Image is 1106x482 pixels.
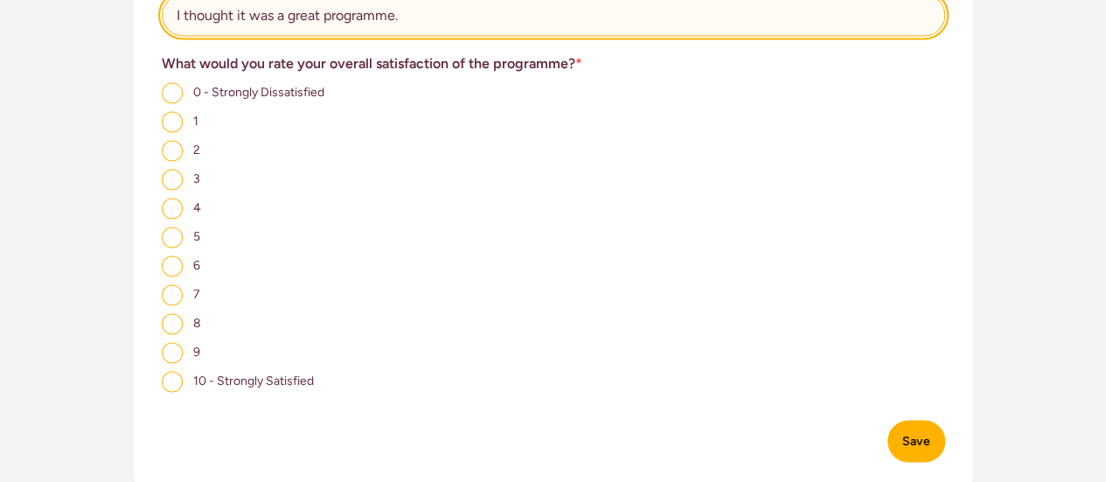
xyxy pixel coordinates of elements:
input: 5 [162,227,183,248]
input: 4 [162,198,183,219]
input: 2 [162,140,183,161]
input: 6 [162,255,183,276]
input: 10 - Strongly Satisfied [162,371,183,392]
h3: What would you rate your overall satisfaction of the programme? [162,53,945,74]
span: 6 [193,258,200,273]
span: 8 [193,316,201,331]
span: 0 - Strongly Dissatisfied [193,85,324,100]
span: 5 [193,229,200,244]
span: 1 [193,114,198,129]
button: Save [887,420,945,462]
input: 1 [162,111,183,132]
span: 7 [193,287,200,302]
input: 9 [162,342,183,363]
input: 0 - Strongly Dissatisfied [162,82,183,103]
span: 10 - Strongly Satisfied [193,374,314,388]
span: 9 [193,345,200,360]
span: 2 [193,143,200,157]
span: 4 [193,200,201,215]
input: 8 [162,313,183,334]
input: 7 [162,284,183,305]
span: 3 [193,171,200,186]
input: 3 [162,169,183,190]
